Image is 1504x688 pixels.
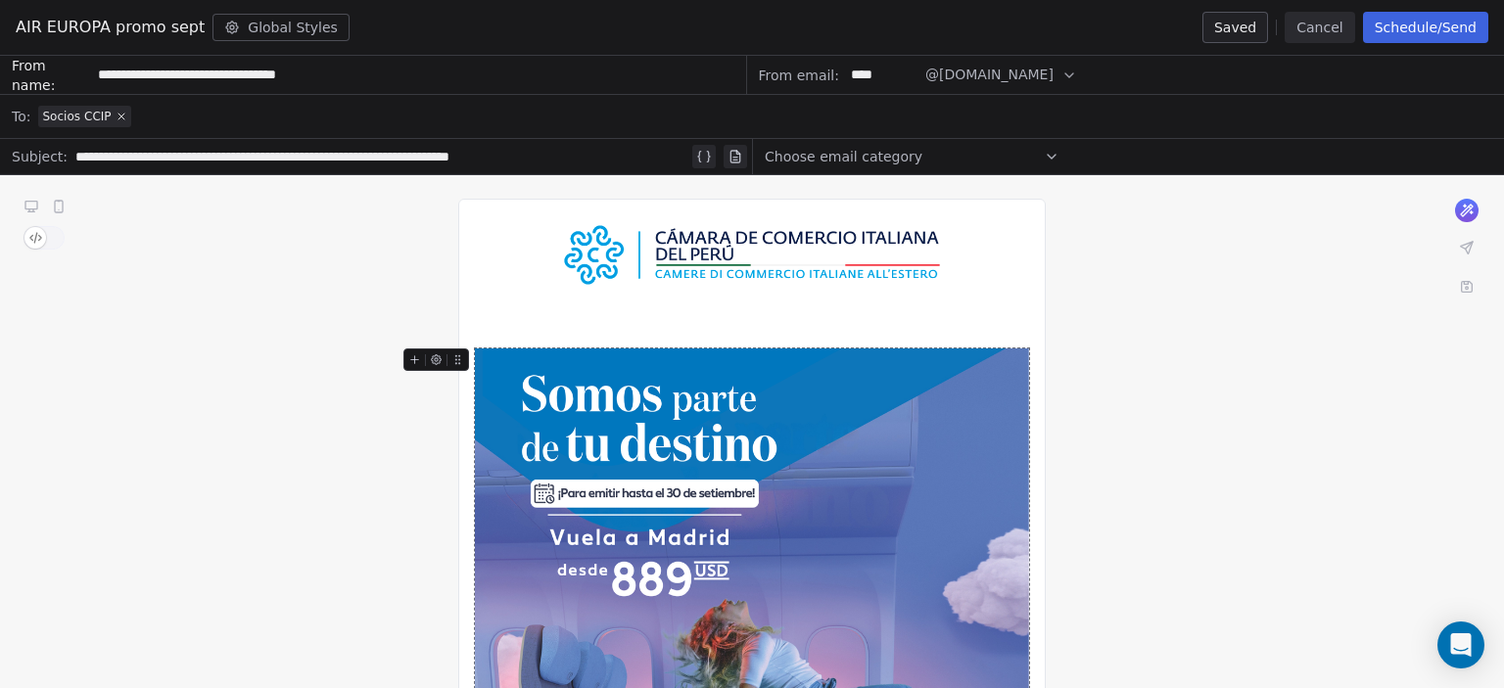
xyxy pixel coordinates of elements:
[42,109,111,124] span: Socios CCIP
[12,56,90,95] span: From name:
[925,65,1054,85] span: @[DOMAIN_NAME]
[759,66,839,85] span: From email:
[212,14,350,41] button: Global Styles
[16,16,205,39] span: AIR EUROPA promo sept
[12,147,68,172] span: Subject:
[1285,12,1354,43] button: Cancel
[1437,621,1484,668] div: Open Intercom Messenger
[12,107,30,126] span: To:
[1363,12,1488,43] button: Schedule/Send
[765,147,922,166] span: Choose email category
[1202,12,1268,43] button: Saved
